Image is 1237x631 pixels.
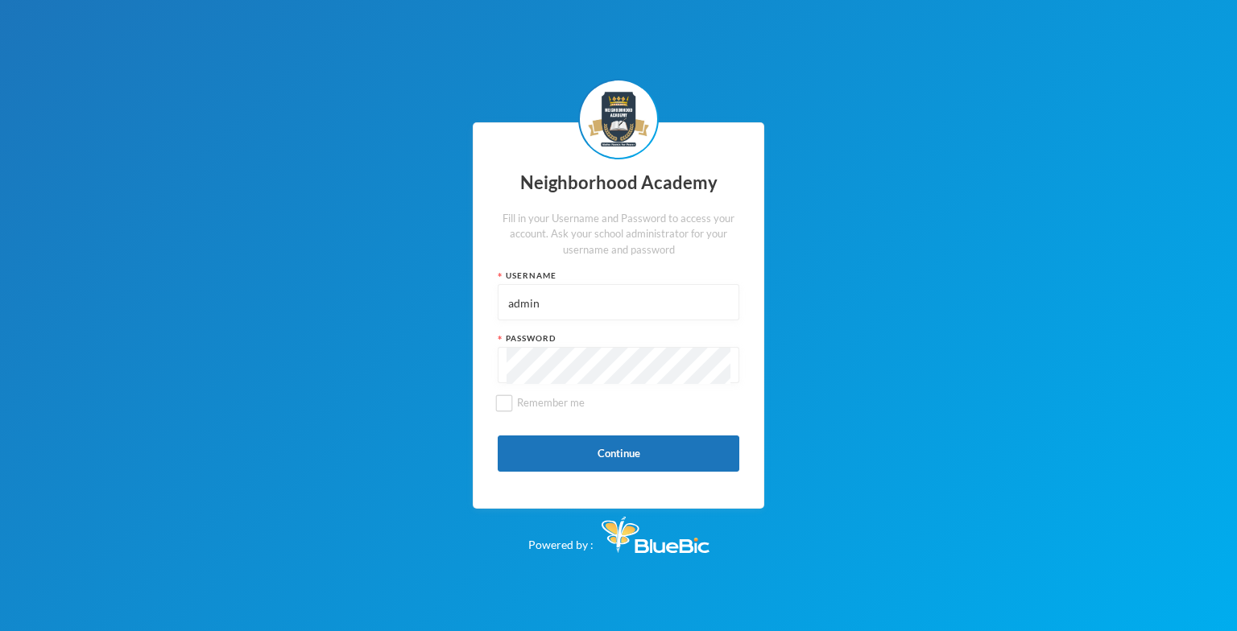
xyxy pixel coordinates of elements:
[602,517,710,553] img: Bluebic
[498,211,739,258] div: Fill in your Username and Password to access your account. Ask your school administrator for your...
[498,270,739,282] div: Username
[511,396,591,409] span: Remember me
[528,509,710,553] div: Powered by :
[498,167,739,199] div: Neighborhood Academy
[498,435,739,472] button: Continue
[498,332,739,344] div: Password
